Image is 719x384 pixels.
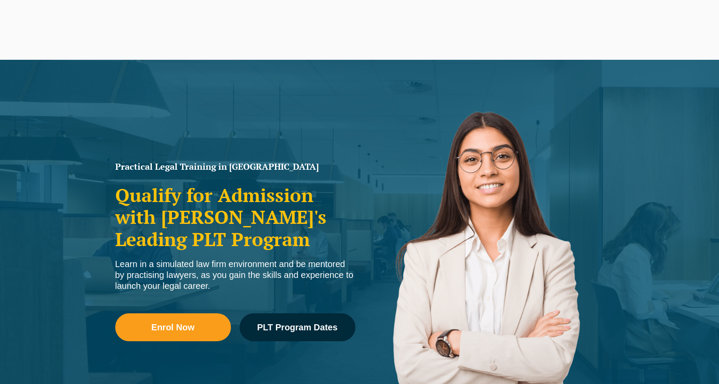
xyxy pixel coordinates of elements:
a: PLT Program Dates [240,313,355,341]
span: PLT Program Dates [257,323,337,332]
div: Learn in a simulated law firm environment and be mentored by practising lawyers, as you gain the ... [115,259,355,291]
a: Enrol Now [115,313,231,341]
span: Enrol Now [151,323,195,332]
h1: Practical Legal Training in [GEOGRAPHIC_DATA] [115,162,355,171]
h2: Qualify for Admission with [PERSON_NAME]'s Leading PLT Program [115,184,355,250]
